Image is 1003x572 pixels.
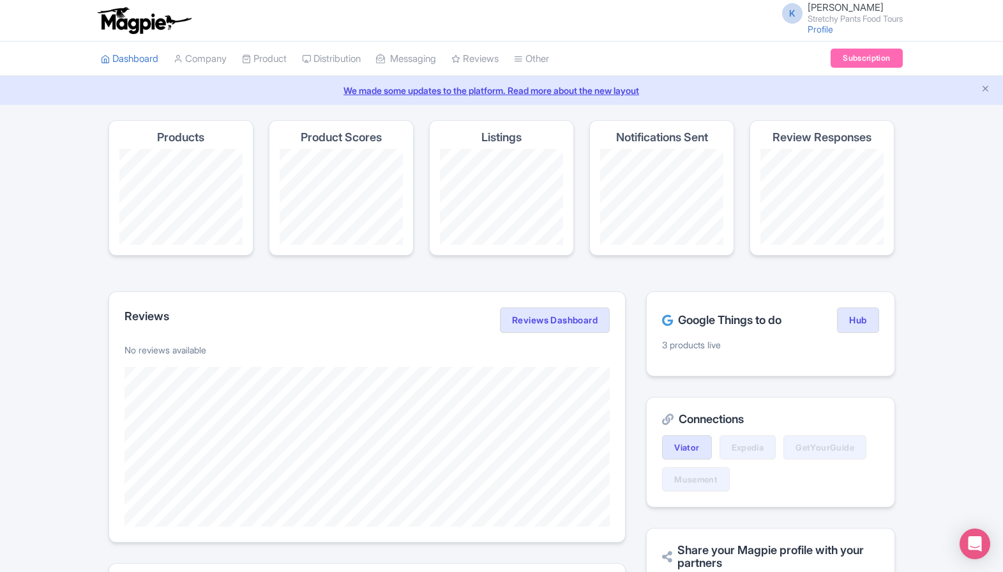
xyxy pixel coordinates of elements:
div: Open Intercom Messenger [960,529,990,559]
span: [PERSON_NAME] [808,1,884,13]
a: Subscription [831,49,902,68]
h4: Products [157,131,204,144]
a: GetYourGuide [783,435,866,460]
h4: Listings [481,131,522,144]
a: Reviews [451,42,499,77]
p: 3 products live [662,338,879,352]
a: Dashboard [101,42,158,77]
a: Viator [662,435,711,460]
a: Profile [808,24,833,35]
a: We made some updates to the platform. Read more about the new layout [8,84,995,97]
a: Distribution [302,42,361,77]
button: Close announcement [981,82,990,97]
a: Musement [662,467,730,491]
p: No reviews available [124,343,610,357]
h2: Google Things to do [662,314,781,327]
a: Reviews Dashboard [500,307,610,333]
h4: Review Responses [773,131,871,144]
img: logo-ab69f6fb50320c5b225c76a69d11143b.png [94,6,193,35]
a: Messaging [376,42,436,77]
a: Other [514,42,549,77]
a: Company [174,42,227,77]
h2: Reviews [124,310,169,323]
h4: Product Scores [301,131,382,144]
span: K [782,3,803,24]
a: K [PERSON_NAME] Stretchy Pants Food Tours [774,3,903,23]
a: Hub [837,307,879,333]
small: Stretchy Pants Food Tours [808,15,903,23]
a: Expedia [720,435,776,460]
h4: Notifications Sent [616,131,708,144]
h2: Connections [662,413,879,426]
h2: Share your Magpie profile with your partners [662,544,879,569]
a: Product [242,42,287,77]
